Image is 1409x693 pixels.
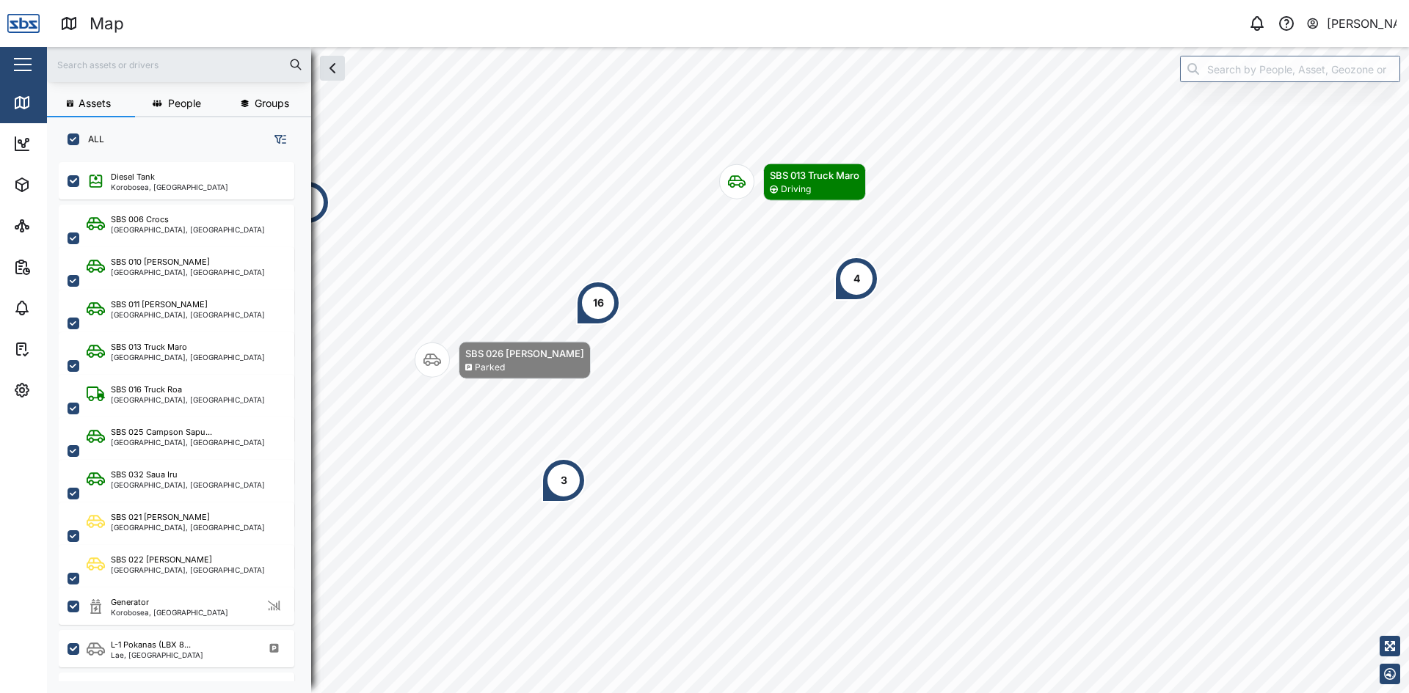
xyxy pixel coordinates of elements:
div: [GEOGRAPHIC_DATA], [GEOGRAPHIC_DATA] [111,353,265,361]
div: Korobosea, [GEOGRAPHIC_DATA] [111,609,228,616]
div: Alarms [38,300,84,316]
div: [GEOGRAPHIC_DATA], [GEOGRAPHIC_DATA] [111,439,265,446]
div: SBS 013 Truck Maro [770,168,859,183]
canvas: Map [47,47,1409,693]
div: SBS 022 [PERSON_NAME] [111,554,212,566]
div: 16 [593,295,604,311]
div: grid [59,157,310,681]
div: Map marker [834,257,878,301]
div: Sites [38,218,73,234]
div: [PERSON_NAME] [1327,15,1397,33]
div: Korobosea, [GEOGRAPHIC_DATA] [111,183,228,191]
div: SBS 025 Campson Sapu... [111,426,212,439]
div: SBS 032 Saua Iru [111,469,178,481]
div: Tasks [38,341,79,357]
div: [GEOGRAPHIC_DATA], [GEOGRAPHIC_DATA] [111,226,265,233]
div: SBS 006 Crocs [111,213,169,226]
div: Map [90,11,124,37]
div: [GEOGRAPHIC_DATA], [GEOGRAPHIC_DATA] [111,311,265,318]
div: SBS 011 [PERSON_NAME] [111,298,208,311]
div: Diesel Tank [111,171,155,183]
span: Assets [79,98,111,109]
div: SBS 021 [PERSON_NAME] [111,511,210,524]
div: Map [38,95,71,111]
div: SBS 013 Truck Maro [111,341,187,353]
div: Driving [781,183,811,197]
img: Main Logo [7,7,40,40]
div: Map marker [415,342,591,379]
button: [PERSON_NAME] [1306,13,1397,34]
div: [GEOGRAPHIC_DATA], [GEOGRAPHIC_DATA] [111,268,265,276]
div: [GEOGRAPHIC_DATA], [GEOGRAPHIC_DATA] [111,524,265,531]
div: [GEOGRAPHIC_DATA], [GEOGRAPHIC_DATA] [111,396,265,403]
div: [GEOGRAPHIC_DATA], [GEOGRAPHIC_DATA] [111,481,265,488]
input: Search assets or drivers [56,54,302,76]
div: Generator [111,596,149,609]
div: Lae, [GEOGRAPHIC_DATA] [111,651,203,659]
div: Dashboard [38,136,104,152]
div: L-1 Pokanas (LBX 8... [111,639,191,651]
div: Reports [38,259,88,275]
div: 4 [853,271,860,287]
div: Parked [475,361,505,375]
div: SBS 016 Truck Roa [111,384,182,396]
div: SBS 010 [PERSON_NAME] [111,256,210,268]
div: [GEOGRAPHIC_DATA], [GEOGRAPHIC_DATA] [111,566,265,573]
label: ALL [79,133,104,145]
div: Map marker [576,281,620,325]
div: Map marker [719,164,866,201]
div: Assets [38,177,84,193]
div: Settings [38,382,90,398]
div: Map marker [542,458,586,502]
span: People [168,98,201,109]
input: Search by People, Asset, Geozone or Place [1180,56,1400,82]
div: 3 [561,472,567,488]
div: SBS 026 [PERSON_NAME] [465,346,584,361]
span: Groups [255,98,289,109]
